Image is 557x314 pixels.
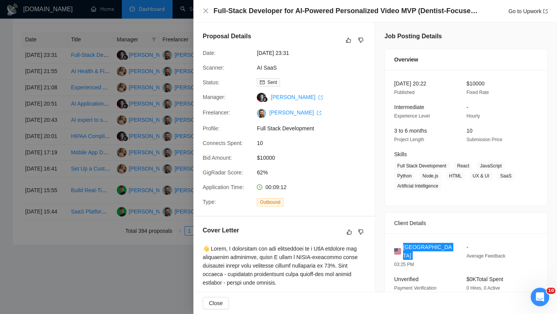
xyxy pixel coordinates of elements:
[317,111,321,115] span: export
[203,94,226,100] span: Manager:
[203,32,251,41] h5: Proposal Details
[257,124,373,133] span: Full Stack Development
[257,184,262,190] span: clock-circle
[265,184,287,190] span: 00:09:12
[466,128,473,134] span: 10
[466,113,480,119] span: Hourly
[454,162,472,170] span: React
[203,79,220,85] span: Status:
[403,243,454,260] span: [GEOGRAPHIC_DATA]
[269,109,321,116] a: [PERSON_NAME] export
[384,32,442,41] h5: Job Posting Details
[257,168,373,177] span: 62%
[267,80,277,85] span: Sent
[547,288,555,294] span: 10
[531,288,549,306] iframe: Intercom live chat
[543,9,548,14] span: export
[257,109,266,118] img: c1-JWQDXWEy3CnA6sRtFzzU22paoDq5cZnWyBNc3HWqwvuW0qNnjm1CMP-YmbEEtPC
[466,276,503,282] span: $0K Total Spent
[394,128,427,134] span: 3 to 6 months
[203,125,220,131] span: Profile:
[394,213,538,234] div: Client Details
[203,155,232,161] span: Bid Amount:
[497,172,514,180] span: SaaS
[203,297,229,309] button: Close
[203,140,243,146] span: Connects Spent:
[394,90,415,95] span: Published
[394,104,424,110] span: Intermediate
[318,95,323,100] span: export
[257,49,373,57] span: [DATE] 23:31
[394,247,401,256] img: 🇺🇸
[203,8,209,14] span: close
[347,229,352,235] span: like
[356,227,366,237] button: dislike
[356,36,366,45] button: dislike
[466,137,502,142] span: Submission Price
[358,229,364,235] span: dislike
[394,113,430,119] span: Experience Level
[466,244,468,250] span: -
[466,104,468,110] span: -
[257,65,277,71] a: AI SaaS
[345,227,354,237] button: like
[466,285,500,291] span: 0 Hires, 0 Active
[214,6,480,16] h4: Full-Stack Developer for AI-Powered Personalized Video MVP (Dentist-Focused SaaS)
[419,172,441,180] span: Node.js
[209,299,223,307] span: Close
[470,172,492,180] span: UX & UI
[344,36,353,45] button: like
[466,80,485,87] span: $10000
[203,184,244,190] span: Application Time:
[394,285,436,291] span: Payment Verification
[394,151,407,157] span: Skills
[203,65,224,71] span: Scanner:
[346,37,351,43] span: like
[271,94,323,100] a: [PERSON_NAME] export
[466,90,489,95] span: Fixed Rate
[508,8,548,14] a: Go to Upworkexport
[257,154,373,162] span: $10000
[257,139,373,147] span: 10
[394,137,424,142] span: Project Length
[466,253,506,259] span: Average Feedback
[203,8,209,14] button: Close
[394,182,441,190] span: Artificial Intelligence
[477,162,505,170] span: JavaScript
[203,199,216,205] span: Type:
[394,55,418,64] span: Overview
[260,80,265,85] span: mail
[446,172,465,180] span: HTML
[394,262,414,267] span: 03:25 PM
[358,37,364,43] span: dislike
[394,162,449,170] span: Full Stack Development
[203,50,215,56] span: Date:
[203,109,230,116] span: Freelancer:
[394,276,419,282] span: Unverified
[394,172,415,180] span: Python
[203,226,239,235] h5: Cover Letter
[394,80,426,87] span: [DATE] 20:22
[203,169,243,176] span: GigRadar Score:
[262,97,268,102] img: gigradar-bm.png
[257,198,284,206] span: Outbound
